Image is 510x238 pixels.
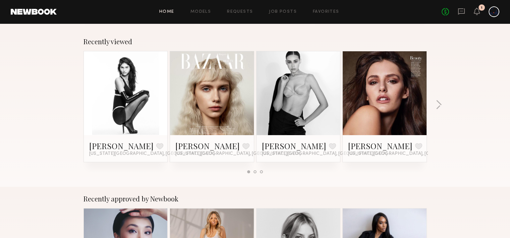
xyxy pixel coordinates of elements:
[313,10,339,14] a: Favorites
[89,151,215,157] span: [US_STATE][GEOGRAPHIC_DATA], [GEOGRAPHIC_DATA]
[269,10,297,14] a: Job Posts
[190,10,211,14] a: Models
[227,10,253,14] a: Requests
[83,38,427,46] div: Recently viewed
[481,6,483,10] div: 1
[348,140,412,151] a: [PERSON_NAME]
[348,151,473,157] span: [US_STATE][GEOGRAPHIC_DATA], [GEOGRAPHIC_DATA]
[89,140,154,151] a: [PERSON_NAME]
[262,140,326,151] a: [PERSON_NAME]
[262,151,387,157] span: [US_STATE][GEOGRAPHIC_DATA], [GEOGRAPHIC_DATA]
[159,10,174,14] a: Home
[175,151,301,157] span: [US_STATE][GEOGRAPHIC_DATA], [GEOGRAPHIC_DATA]
[83,195,427,203] div: Recently approved by Newbook
[175,140,240,151] a: [PERSON_NAME]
